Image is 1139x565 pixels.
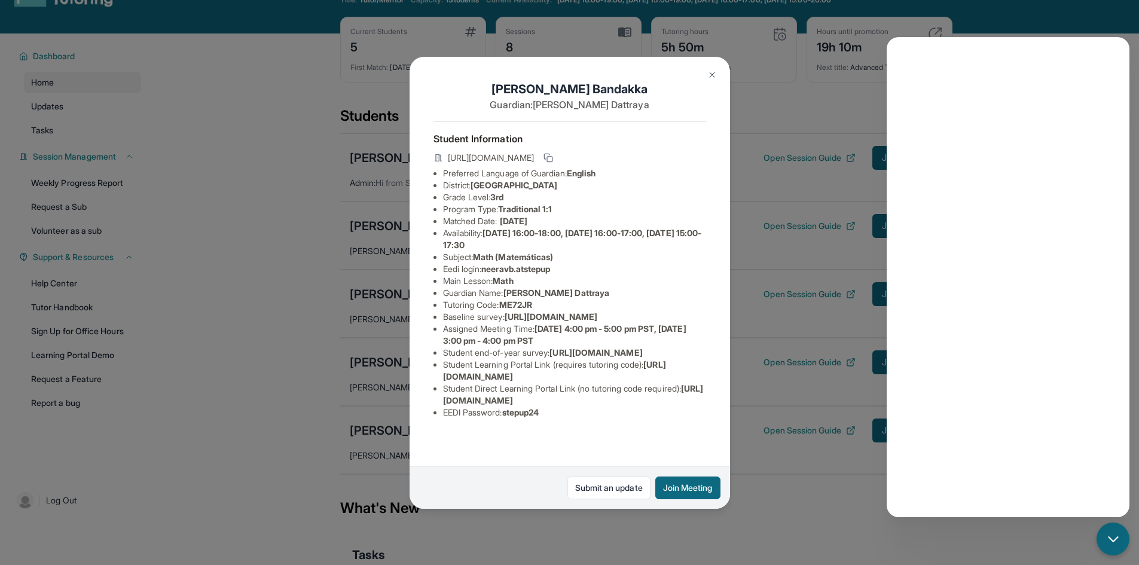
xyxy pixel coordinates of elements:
[567,168,596,178] span: English
[471,180,557,190] span: [GEOGRAPHIC_DATA]
[443,311,706,323] li: Baseline survey :
[443,407,706,419] li: EEDI Password :
[443,323,706,347] li: Assigned Meeting Time :
[443,227,706,251] li: Availability:
[443,228,702,250] span: [DATE] 16:00-18:00, [DATE] 16:00-17:00, [DATE] 15:00-17:30
[707,70,717,80] img: Close Icon
[443,359,706,383] li: Student Learning Portal Link (requires tutoring code) :
[500,216,527,226] span: [DATE]
[498,204,552,214] span: Traditional 1:1
[443,287,706,299] li: Guardian Name :
[443,251,706,263] li: Subject :
[448,152,534,164] span: [URL][DOMAIN_NAME]
[443,215,706,227] li: Matched Date:
[433,97,706,112] p: Guardian: [PERSON_NAME] Dattraya
[443,299,706,311] li: Tutoring Code :
[443,323,686,346] span: [DATE] 4:00 pm - 5:00 pm PST, [DATE] 3:00 pm - 4:00 pm PST
[655,477,720,499] button: Join Meeting
[443,203,706,215] li: Program Type:
[443,179,706,191] li: District:
[502,407,539,417] span: stepup24
[473,252,553,262] span: Math (Matemáticas)
[433,132,706,146] h4: Student Information
[541,151,555,165] button: Copy link
[493,276,513,286] span: Math
[503,288,610,298] span: [PERSON_NAME] Dattraya
[505,311,597,322] span: [URL][DOMAIN_NAME]
[443,191,706,203] li: Grade Level:
[499,300,532,310] span: ME72JR
[443,167,706,179] li: Preferred Language of Guardian:
[433,81,706,97] h1: [PERSON_NAME] Bandakka
[481,264,550,274] span: neeravb.atstepup
[443,347,706,359] li: Student end-of-year survey :
[1097,523,1129,555] button: chat-button
[549,347,642,358] span: [URL][DOMAIN_NAME]
[443,275,706,287] li: Main Lesson :
[567,477,651,499] a: Submit an update
[443,383,706,407] li: Student Direct Learning Portal Link (no tutoring code required) :
[490,192,503,202] span: 3rd
[443,263,706,275] li: Eedi login :
[887,37,1129,517] iframe: Chatbot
